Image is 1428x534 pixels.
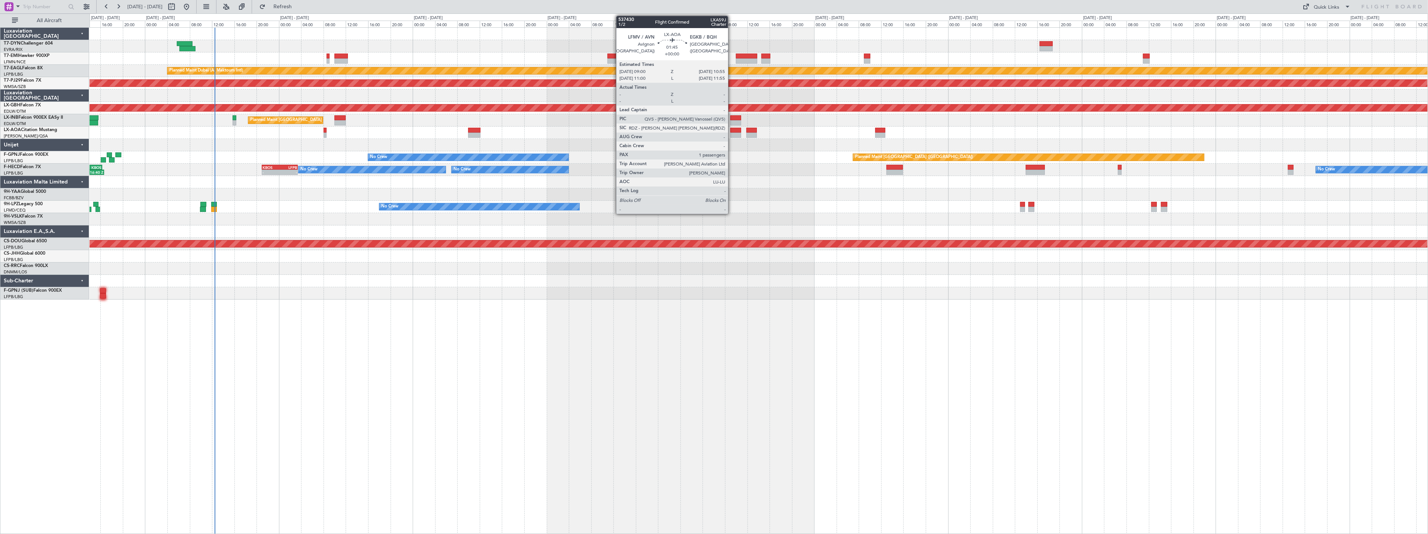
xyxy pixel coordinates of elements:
[4,269,27,275] a: DNMM/LOS
[4,195,24,201] a: FCBB/BZV
[4,78,41,83] a: T7-PJ29Falcon 7X
[770,21,792,27] div: 16:00
[190,21,212,27] div: 08:00
[636,21,658,27] div: 16:00
[256,1,301,13] button: Refresh
[4,59,26,65] a: LFMN/NCE
[1104,21,1127,27] div: 04:00
[1394,21,1417,27] div: 08:00
[1083,15,1112,21] div: [DATE] - [DATE]
[4,239,47,243] a: CS-DOUGlobal 6500
[263,170,280,175] div: -
[4,54,49,58] a: T7-EMIHawker 900XP
[1299,1,1355,13] button: Quick Links
[4,220,26,225] a: WMSA/SZB
[4,128,57,132] a: LX-AOACitation Mustang
[4,189,21,194] span: 9H-YAA
[435,21,458,27] div: 04:00
[4,66,22,70] span: T7-EAGL
[4,41,21,46] span: T7-DYN
[145,21,167,27] div: 00:00
[4,72,23,77] a: LFPB/LBG
[1260,21,1283,27] div: 08:00
[263,165,280,170] div: KBOS
[1037,21,1060,27] div: 16:00
[4,158,23,164] a: LFPB/LBG
[524,21,547,27] div: 20:00
[547,21,569,27] div: 00:00
[4,165,20,169] span: F-HECD
[1318,164,1335,175] div: No Crew
[1238,21,1261,27] div: 04:00
[4,115,63,120] a: LX-INBFalcon 900EX EASy II
[413,21,435,27] div: 00:00
[454,164,471,175] div: No Crew
[4,54,18,58] span: T7-EMI
[4,294,23,300] a: LFPB/LBG
[1327,21,1350,27] div: 20:00
[4,264,48,268] a: CS-RRCFalcon 900LX
[1194,21,1216,27] div: 20:00
[993,21,1015,27] div: 08:00
[127,3,163,10] span: [DATE] - [DATE]
[703,21,725,27] div: 04:00
[212,21,234,27] div: 12:00
[1015,21,1037,27] div: 12:00
[613,21,636,27] div: 12:00
[1314,4,1340,11] div: Quick Links
[368,21,391,27] div: 16:00
[1351,15,1380,21] div: [DATE] - [DATE]
[84,170,103,175] div: 16:40 Z
[91,15,120,21] div: [DATE] - [DATE]
[725,21,748,27] div: 08:00
[4,41,53,46] a: T7-DYNChallenger 604
[4,47,22,52] a: EVRA/RIX
[346,21,368,27] div: 12:00
[1127,21,1149,27] div: 08:00
[82,165,101,170] div: KBOS
[457,21,480,27] div: 08:00
[300,164,318,175] div: No Crew
[1082,21,1104,27] div: 00:00
[1059,21,1082,27] div: 20:00
[280,15,309,21] div: [DATE] - [DATE]
[591,21,614,27] div: 08:00
[4,288,62,293] a: F-GPNJ (SUB)Falcon 900EX
[480,21,502,27] div: 12:00
[4,78,21,83] span: T7-PJ29
[4,103,41,107] a: LX-GBHFalcon 7X
[1305,21,1327,27] div: 16:00
[1149,21,1171,27] div: 12:00
[1350,21,1372,27] div: 00:00
[4,109,26,114] a: EDLW/DTM
[4,264,20,268] span: CS-RRC
[4,152,20,157] span: F-GPNJ
[548,15,577,21] div: [DATE] - [DATE]
[859,21,881,27] div: 08:00
[169,65,243,76] div: Planned Maint Dubai (Al Maktoum Intl)
[748,21,770,27] div: 12:00
[1217,15,1246,21] div: [DATE] - [DATE]
[391,21,413,27] div: 20:00
[4,152,48,157] a: F-GPNJFalcon 900EX
[280,170,297,175] div: -
[4,202,43,206] a: 9H-LPZLegacy 500
[4,239,21,243] span: CS-DOU
[4,84,26,89] a: WMSA/SZB
[250,115,368,126] div: Planned Maint [GEOGRAPHIC_DATA] ([GEOGRAPHIC_DATA])
[4,165,41,169] a: F-HECDFalcon 7X
[948,21,971,27] div: 00:00
[4,257,23,263] a: LFPB/LBG
[267,4,298,9] span: Refresh
[257,21,279,27] div: 20:00
[926,21,948,27] div: 20:00
[881,21,904,27] div: 12:00
[167,21,190,27] div: 04:00
[502,21,524,27] div: 16:00
[903,21,926,27] div: 16:00
[4,202,19,206] span: 9H-LPZ
[4,251,45,256] a: CS-JHHGlobal 6000
[4,115,18,120] span: LX-INB
[4,251,20,256] span: CS-JHH
[381,201,398,212] div: No Crew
